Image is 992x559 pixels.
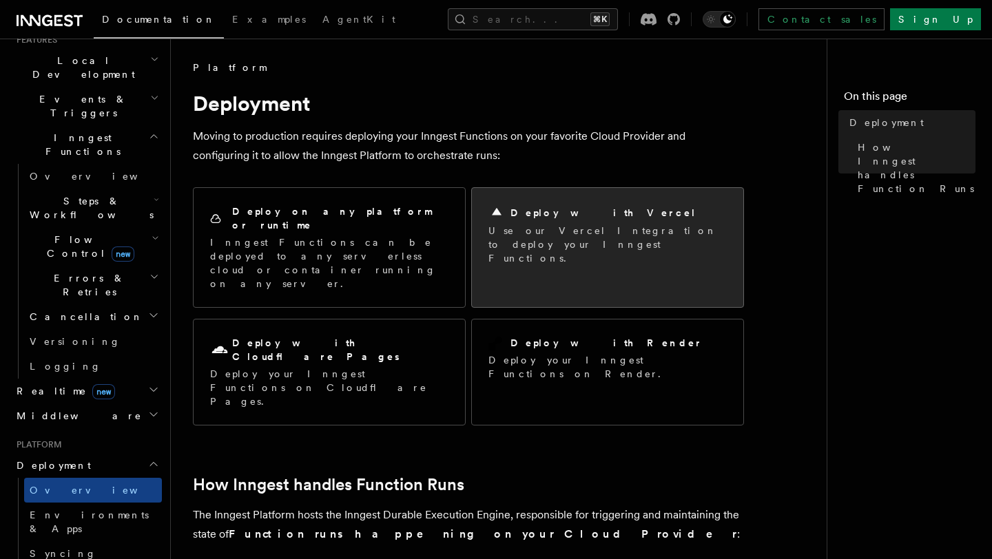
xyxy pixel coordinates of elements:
button: Cancellation [24,304,162,329]
a: Documentation [94,4,224,39]
span: Steps & Workflows [24,194,154,222]
button: Steps & Workflows [24,189,162,227]
button: Local Development [11,48,162,87]
a: Overview [24,478,162,503]
span: Platform [11,439,62,450]
span: Platform [193,61,266,74]
span: Documentation [102,14,216,25]
a: How Inngest handles Function Runs [193,475,464,494]
div: Inngest Functions [11,164,162,379]
button: Errors & Retries [24,266,162,304]
span: Overview [30,171,172,182]
p: Moving to production requires deploying your Inngest Functions on your favorite Cloud Provider an... [193,127,744,165]
button: Inngest Functions [11,125,162,164]
a: Examples [224,4,314,37]
a: Versioning [24,329,162,354]
button: Deployment [11,453,162,478]
a: Deploy with RenderDeploy your Inngest Functions on Render. [471,319,744,425]
a: Environments & Apps [24,503,162,541]
h2: Deploy with Cloudflare Pages [232,336,448,363]
span: AgentKit [322,14,395,25]
span: Environments & Apps [30,509,149,534]
span: Middleware [11,409,142,423]
h2: Deploy with Vercel [510,206,696,220]
span: Inngest Functions [11,131,149,158]
a: Logging [24,354,162,379]
p: Deploy your Inngest Functions on Cloudflare Pages. [210,367,448,408]
span: Errors & Retries [24,271,149,299]
span: Deployment [11,458,91,472]
a: Contact sales [758,8,885,30]
a: AgentKit [314,4,404,37]
button: Search...⌘K [448,8,618,30]
a: Deploy on any platform or runtimeInngest Functions can be deployed to any serverless cloud or con... [193,187,466,308]
svg: Cloudflare [210,341,229,360]
p: Deploy your Inngest Functions on Render. [488,353,727,381]
span: Syncing [30,548,96,559]
span: Versioning [30,336,121,347]
span: Examples [232,14,306,25]
span: new [112,246,134,262]
strong: Function runs happening on your Cloud Provider [229,527,737,540]
h2: Deploy on any platform or runtime [232,204,448,232]
a: Deployment [844,110,975,135]
button: Flow Controlnew [24,227,162,266]
span: Flow Control [24,233,152,260]
a: Overview [24,164,162,189]
p: The Inngest Platform hosts the Inngest Durable Execution Engine, responsible for triggering and m... [193,505,744,544]
button: Middleware [11,403,162,428]
span: Local Development [11,54,150,81]
a: Deploy with VercelUse our Vercel Integration to deploy your Inngest Functions. [471,187,744,308]
span: Logging [30,361,101,372]
h2: Deploy with Render [510,336,703,350]
span: Deployment [849,116,924,129]
button: Realtimenew [11,379,162,403]
a: Deploy with Cloudflare PagesDeploy your Inngest Functions on Cloudflare Pages. [193,319,466,425]
span: new [92,384,115,399]
span: Features [11,34,57,45]
p: Inngest Functions can be deployed to any serverless cloud or container running on any server. [210,235,448,291]
span: Cancellation [24,310,143,324]
kbd: ⌘K [590,12,610,26]
p: Use our Vercel Integration to deploy your Inngest Functions. [488,224,727,265]
a: Sign Up [890,8,981,30]
button: Events & Triggers [11,87,162,125]
span: Events & Triggers [11,92,150,120]
button: Toggle dark mode [703,11,736,28]
h1: Deployment [193,91,744,116]
a: How Inngest handles Function Runs [852,135,975,201]
span: Overview [30,485,172,496]
span: Realtime [11,384,115,398]
h4: On this page [844,88,975,110]
span: How Inngest handles Function Runs [858,140,975,196]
